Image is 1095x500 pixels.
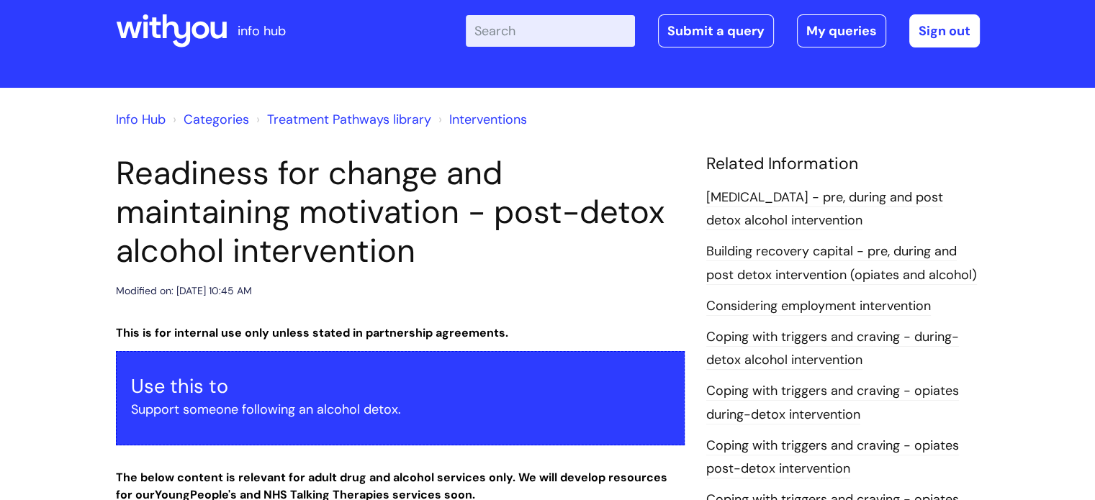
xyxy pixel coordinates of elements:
a: Interventions [449,111,527,128]
li: Interventions [435,108,527,131]
p: info hub [238,19,286,42]
a: Considering employment intervention [706,297,931,316]
li: Treatment Pathways library [253,108,431,131]
a: My queries [797,14,886,47]
li: Solution home [169,108,249,131]
h4: Related Information [706,154,980,174]
div: | - [466,14,980,47]
a: Sign out [909,14,980,47]
h3: Use this to [131,375,670,398]
a: Info Hub [116,111,166,128]
h1: Readiness for change and maintaining motivation - post-detox alcohol intervention [116,154,685,271]
strong: This is for internal use only unless stated in partnership agreements. [116,325,508,340]
a: Building recovery capital - pre, during and post detox intervention (opiates and alcohol) [706,242,977,284]
a: Categories [184,111,249,128]
a: [MEDICAL_DATA] - pre, during and post detox alcohol intervention [706,188,943,230]
input: Search [466,15,635,47]
a: Coping with triggers and craving - opiates post-detox intervention [706,437,959,478]
p: Support someone following an alcohol detox. [131,398,670,421]
div: Modified on: [DATE] 10:45 AM [116,282,252,300]
a: Coping with triggers and craving - opiates during-detox intervention [706,382,959,424]
a: Submit a query [658,14,774,47]
a: Treatment Pathways library [267,111,431,128]
a: Coping with triggers and craving - during-detox alcohol intervention [706,328,959,370]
